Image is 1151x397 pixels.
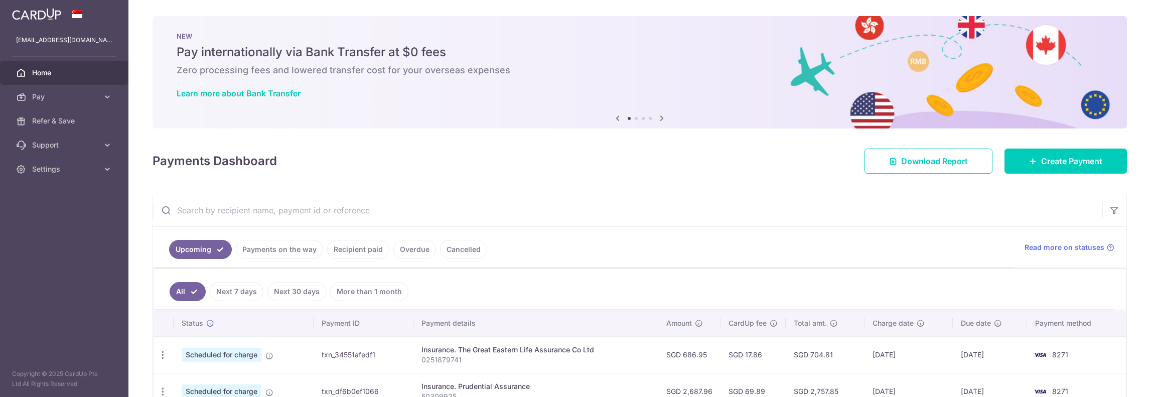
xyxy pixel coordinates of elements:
span: Support [32,140,98,150]
td: SGD 17.86 [721,336,786,373]
p: [EMAIL_ADDRESS][DOMAIN_NAME] [16,35,112,45]
a: Cancelled [440,240,487,259]
span: Home [32,68,98,78]
span: Refer & Save [32,116,98,126]
td: txn_34551afedf1 [314,336,414,373]
img: CardUp [12,8,61,20]
h4: Payments Dashboard [153,152,277,170]
a: Payments on the way [236,240,323,259]
img: Bank transfer banner [153,16,1127,128]
input: Search by recipient name, payment id or reference [153,194,1102,226]
a: Recipient paid [327,240,389,259]
a: Learn more about Bank Transfer [177,88,301,98]
a: More than 1 month [330,282,408,301]
td: [DATE] [953,336,1027,373]
span: Read more on statuses [1025,242,1104,252]
a: Overdue [393,240,436,259]
span: Create Payment [1041,155,1102,167]
td: [DATE] [865,336,953,373]
span: Total amt. [794,318,827,328]
a: Next 7 days [210,282,263,301]
th: Payment method [1027,310,1126,336]
span: Charge date [873,318,914,328]
span: Amount [666,318,692,328]
a: Create Payment [1004,149,1127,174]
span: Settings [32,164,98,174]
th: Payment ID [314,310,414,336]
th: Payment details [413,310,658,336]
span: 8271 [1052,350,1068,359]
span: Download Report [901,155,968,167]
img: Bank Card [1030,349,1050,361]
h6: Zero processing fees and lowered transfer cost for your overseas expenses [177,64,1103,76]
p: 0251879741 [421,355,650,365]
span: Status [182,318,203,328]
h5: Pay internationally via Bank Transfer at $0 fees [177,44,1103,60]
p: NEW [177,32,1103,40]
a: Read more on statuses [1025,242,1114,252]
td: SGD 686.95 [658,336,721,373]
div: Insurance. The Great Eastern Life Assurance Co Ltd [421,345,650,355]
div: Insurance. Prudential Assurance [421,381,650,391]
a: Download Report [865,149,992,174]
span: CardUp fee [729,318,767,328]
span: Pay [32,92,98,102]
td: SGD 704.81 [786,336,865,373]
a: All [170,282,206,301]
a: Upcoming [169,240,232,259]
a: Next 30 days [267,282,326,301]
span: Due date [961,318,991,328]
span: Scheduled for charge [182,348,261,362]
span: 8271 [1052,387,1068,395]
